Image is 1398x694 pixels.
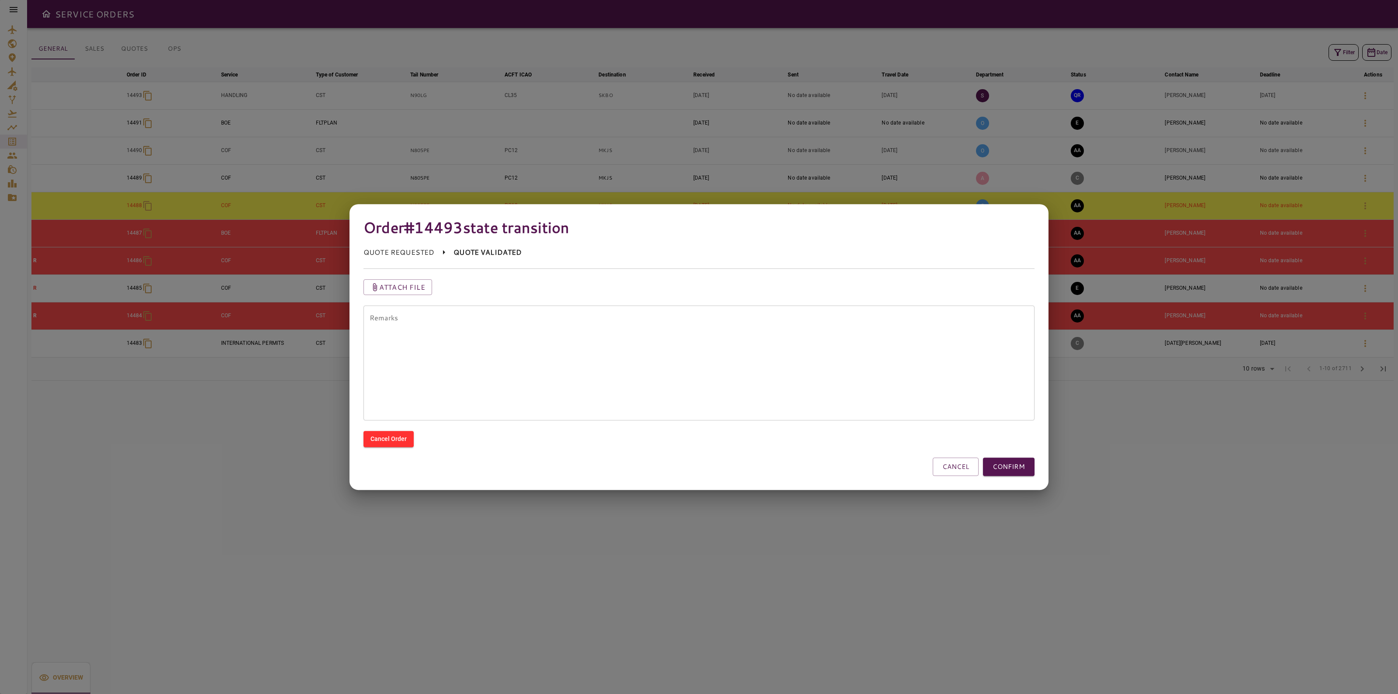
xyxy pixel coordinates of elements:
p: QUOTE VALIDATED [453,247,522,257]
h4: Order #14493 state transition [363,218,1035,236]
p: QUOTE REQUESTED [363,247,434,257]
button: CANCEL [933,458,979,476]
button: Cancel Order [363,431,414,447]
button: CONFIRM [983,458,1035,476]
button: Attach file [363,279,432,295]
p: Attach file [379,282,425,292]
